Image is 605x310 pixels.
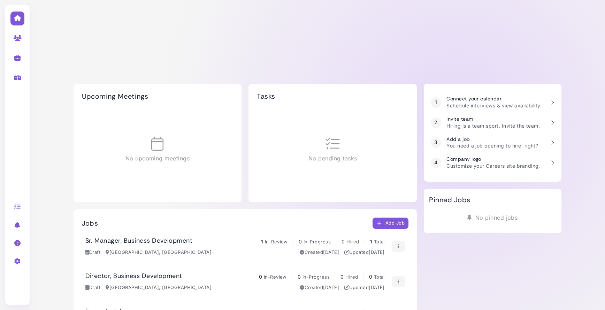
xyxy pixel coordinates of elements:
[429,211,556,224] div: No pinned jobs
[82,219,98,227] h2: Jobs
[257,107,408,192] div: No pending tasks
[259,274,262,280] span: 0
[82,107,233,192] div: No upcoming meetings
[298,274,301,280] span: 0
[446,102,542,109] p: Schedule interviews & view availability.
[431,137,441,148] div: 3
[446,96,542,102] h3: Connect your calendar
[369,249,385,255] time: Aug 27, 2025
[264,274,287,280] span: In-Review
[446,142,538,149] p: You need a job opening to hire, right?
[345,274,358,280] span: Hired
[446,162,540,169] p: Customize your Careers site branding.
[261,239,263,244] span: 1
[369,285,385,290] time: Jul 09, 2025
[374,274,385,280] span: Total
[373,218,409,229] button: Add Job
[300,284,339,291] div: Created
[342,239,345,244] span: 0
[427,113,558,133] a: 2 Invite team Hiring is a team sport. Invite the team.
[427,92,558,113] a: 1 Connect your calendar Schedule interviews & view availability.
[431,97,441,108] div: 1
[369,274,372,280] span: 0
[431,158,441,168] div: 4
[376,220,405,227] div: Add Job
[106,284,212,291] div: [GEOGRAPHIC_DATA], [GEOGRAPHIC_DATA]
[257,92,275,100] h2: Tasks
[429,196,470,204] h2: Pinned Jobs
[344,284,385,291] div: Updated
[446,156,540,162] h3: Company logo
[304,239,331,244] span: In-Progress
[344,249,385,256] div: Updated
[82,92,148,100] h2: Upcoming Meetings
[446,122,540,129] p: Hiring is a team sport. Invite the team.
[265,239,288,244] span: In-Review
[323,249,339,255] time: Jul 01, 2025
[299,239,302,244] span: 0
[340,274,344,280] span: 0
[374,239,385,244] span: Total
[85,284,101,291] div: Draft
[300,249,339,256] div: Created
[85,237,193,245] h3: Sr. Manager, Business Development
[323,285,339,290] time: Jul 01, 2025
[431,118,441,128] div: 2
[446,116,540,122] h3: Invite team
[446,136,538,142] h3: Add a job
[106,249,212,256] div: [GEOGRAPHIC_DATA], [GEOGRAPHIC_DATA]
[427,153,558,173] a: 4 Company logo Customize your Careers site branding.
[427,133,558,153] a: 3 Add a job You need a job opening to hire, right?
[85,272,182,280] h3: Director, Business Development
[302,274,330,280] span: In-Progress
[85,249,101,256] div: Draft
[370,239,372,244] span: 1
[346,239,359,244] span: Hired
